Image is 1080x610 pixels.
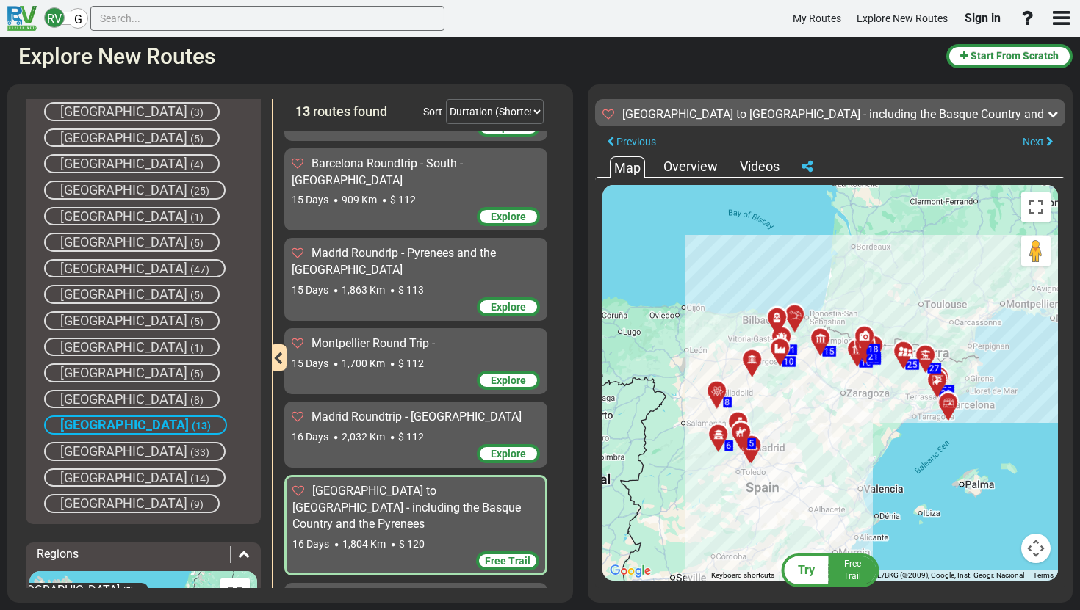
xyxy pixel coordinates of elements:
[44,181,226,200] div: [GEOGRAPHIC_DATA] (25)
[1021,236,1051,266] button: Drag Pegman onto the map to open Street View
[44,338,220,357] div: [GEOGRAPHIC_DATA] (1)
[190,473,209,484] span: (14)
[786,4,848,33] a: My Routes
[610,156,645,178] div: Map
[44,207,220,226] div: [GEOGRAPHIC_DATA] (1)
[423,104,442,119] div: Sort
[660,157,721,176] div: Overview
[60,286,187,302] span: [GEOGRAPHIC_DATA]
[1023,136,1044,148] span: Next
[60,391,187,407] span: [GEOGRAPHIC_DATA]
[868,344,879,355] span: 18
[727,440,732,451] span: 6
[342,194,377,206] span: 909 Km
[44,285,220,304] div: [GEOGRAPHIC_DATA] (5)
[736,157,783,176] div: Videos
[74,12,82,26] span: G
[44,390,220,409] div: [GEOGRAPHIC_DATA] (8)
[292,284,328,296] span: 15 Days
[220,578,250,608] button: Toggle fullscreen view
[1021,192,1051,222] button: Toggle fullscreen view
[777,553,884,588] button: Try FreeTrail
[292,484,521,531] span: [GEOGRAPHIC_DATA] to [GEOGRAPHIC_DATA] - including the Basque Country and the Pyrenees
[60,417,189,432] span: [GEOGRAPHIC_DATA]
[284,238,547,321] div: Madrid Roundrip - Pyrenees and the [GEOGRAPHIC_DATA] 15 Days 1,863 Km $ 113 Explore
[60,313,187,328] span: [GEOGRAPHIC_DATA]
[946,44,1073,68] button: Start From Scratch
[190,185,209,197] span: (25)
[711,570,774,581] button: Keyboard shortcuts
[295,104,310,119] span: 13
[398,357,424,369] span: $ 112
[190,394,204,406] span: (8)
[595,132,668,152] button: Previous
[284,148,547,231] div: Barcelona Roundtrip - South - [GEOGRAPHIC_DATA] 15 Days 909 Km $ 112 Explore
[312,410,522,424] span: Madrid Roundtrip - [GEOGRAPHIC_DATA]
[37,547,79,561] span: Regions
[44,311,220,330] div: [GEOGRAPHIC_DATA] (5)
[868,352,879,362] span: 21
[190,498,204,510] span: (9)
[857,12,948,24] span: Explore New Routes
[190,342,204,354] span: (1)
[9,583,120,597] span: [GEOGRAPHIC_DATA]
[491,211,526,222] span: Explore
[398,284,424,296] span: $ 113
[190,264,209,275] span: (47)
[29,546,257,563] div: Regions
[292,194,328,206] span: 15 Days
[313,104,387,119] span: routes found
[843,559,861,581] span: Free Trail
[342,284,385,296] span: 1,863 Km
[60,234,187,250] span: [GEOGRAPHIC_DATA]
[785,345,796,355] span: 11
[47,12,62,26] span: RV
[60,261,187,276] span: [GEOGRAPHIC_DATA]
[342,538,386,550] span: 1,804 Km
[44,494,220,513] div: [GEOGRAPHIC_DATA] (9)
[477,297,540,316] div: Explore
[1033,571,1054,579] a: Terms (opens in new tab)
[90,6,444,31] input: Search...
[60,339,187,355] span: [GEOGRAPHIC_DATA]
[824,346,835,357] span: 15
[60,208,187,224] span: [GEOGRAPHIC_DATA]
[292,246,496,277] span: Madrid Roundrip - Pyrenees and the [GEOGRAPHIC_DATA]
[342,357,385,369] span: 1,700 Km
[284,402,547,468] div: Madrid Roundtrip - [GEOGRAPHIC_DATA] 16 Days 2,032 Km $ 112 Explore
[491,374,526,386] span: Explore
[1011,132,1065,152] button: Next
[190,289,204,301] span: (5)
[60,443,187,459] span: [GEOGRAPHIC_DATA]
[491,301,526,313] span: Explore
[783,571,1024,579] span: Map data ©2025 GeoBasis-DE/BKG (©2009), Google, Inst. Geogr. Nacional
[965,11,1001,25] span: Sign in
[850,4,954,33] a: Explore New Routes
[190,368,204,380] span: (5)
[68,8,88,29] div: G
[44,259,226,278] div: [GEOGRAPHIC_DATA] (47)
[60,104,187,119] span: [GEOGRAPHIC_DATA]
[44,468,226,487] div: [GEOGRAPHIC_DATA] (14)
[60,182,187,197] span: [GEOGRAPHIC_DATA]
[190,133,204,145] span: (5)
[7,6,37,31] img: RvPlanetLogo.png
[18,44,935,68] h2: Explore New Routes
[477,371,540,390] div: Explore
[749,438,755,449] span: 5
[292,156,463,187] span: Barcelona Roundtrip - South - [GEOGRAPHIC_DATA]
[44,415,227,435] div: [GEOGRAPHIC_DATA] (13)
[44,154,220,173] div: [GEOGRAPHIC_DATA] (4)
[44,102,220,121] div: [GEOGRAPHIC_DATA] (3)
[190,211,204,223] span: (1)
[390,194,416,206] span: $ 112
[958,3,1007,34] a: Sign in
[44,442,226,461] div: [GEOGRAPHIC_DATA] (33)
[399,538,425,550] span: $ 120
[292,357,328,369] span: 15 Days
[284,328,547,394] div: Montpellier Round Trip - 15 Days 1,700 Km $ 112 Explore
[190,106,204,118] span: (3)
[44,233,220,252] div: [GEOGRAPHIC_DATA] (5)
[292,431,328,443] span: 16 Days
[44,363,220,382] div: [GEOGRAPHIC_DATA] (5)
